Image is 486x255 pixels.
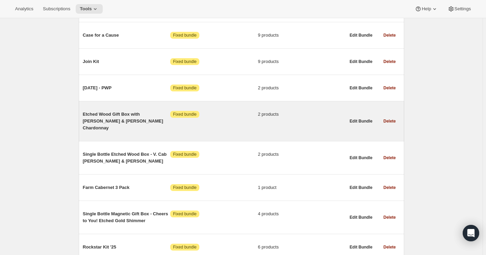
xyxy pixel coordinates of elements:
[173,244,197,250] span: Fixed bundle
[383,85,396,91] span: Delete
[350,33,373,38] span: Edit Bundle
[83,32,171,39] span: Case for a Cause
[258,211,346,217] span: 4 products
[258,151,346,158] span: 2 products
[258,85,346,91] span: 2 products
[350,244,373,250] span: Edit Bundle
[411,4,442,14] button: Help
[444,4,475,14] button: Settings
[346,242,377,252] button: Edit Bundle
[173,85,197,91] span: Fixed bundle
[379,183,400,192] button: Delete
[83,211,171,224] span: Single Bottle Magnetic Gift Box - Cheers to You! Etched Gold Shimmer
[15,6,33,12] span: Analytics
[258,244,346,251] span: 6 products
[350,85,373,91] span: Edit Bundle
[383,59,396,64] span: Delete
[383,185,396,190] span: Delete
[346,30,377,40] button: Edit Bundle
[173,112,197,117] span: Fixed bundle
[379,116,400,126] button: Delete
[43,6,70,12] span: Subscriptions
[258,32,346,39] span: 9 products
[422,6,431,12] span: Help
[383,215,396,220] span: Delete
[350,59,373,64] span: Edit Bundle
[379,83,400,93] button: Delete
[350,155,373,161] span: Edit Bundle
[83,184,171,191] span: Farm Cabernet 3 Pack
[379,153,400,163] button: Delete
[346,213,377,222] button: Edit Bundle
[383,244,396,250] span: Delete
[383,33,396,38] span: Delete
[346,83,377,93] button: Edit Bundle
[346,116,377,126] button: Edit Bundle
[83,85,171,91] span: [DATE] - PWP
[83,151,171,165] span: Single Bottle Etched Wood Box - V. Cab [PERSON_NAME] & [PERSON_NAME]
[258,111,346,118] span: 2 products
[454,6,471,12] span: Settings
[350,215,373,220] span: Edit Bundle
[11,4,37,14] button: Analytics
[83,244,171,251] span: Rockstar Kit '25
[346,153,377,163] button: Edit Bundle
[346,183,377,192] button: Edit Bundle
[173,152,197,157] span: Fixed bundle
[383,118,396,124] span: Delete
[173,59,197,64] span: Fixed bundle
[173,211,197,217] span: Fixed bundle
[39,4,74,14] button: Subscriptions
[80,6,92,12] span: Tools
[346,57,377,66] button: Edit Bundle
[173,185,197,190] span: Fixed bundle
[350,185,373,190] span: Edit Bundle
[350,118,373,124] span: Edit Bundle
[76,4,103,14] button: Tools
[383,155,396,161] span: Delete
[83,111,171,131] span: Etched Wood Gift Box with [PERSON_NAME] & [PERSON_NAME] Chardonnay
[379,57,400,66] button: Delete
[379,30,400,40] button: Delete
[83,58,171,65] span: Join Kit
[258,184,346,191] span: 1 product
[379,213,400,222] button: Delete
[173,33,197,38] span: Fixed bundle
[379,242,400,252] button: Delete
[463,225,479,241] div: Open Intercom Messenger
[258,58,346,65] span: 9 products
